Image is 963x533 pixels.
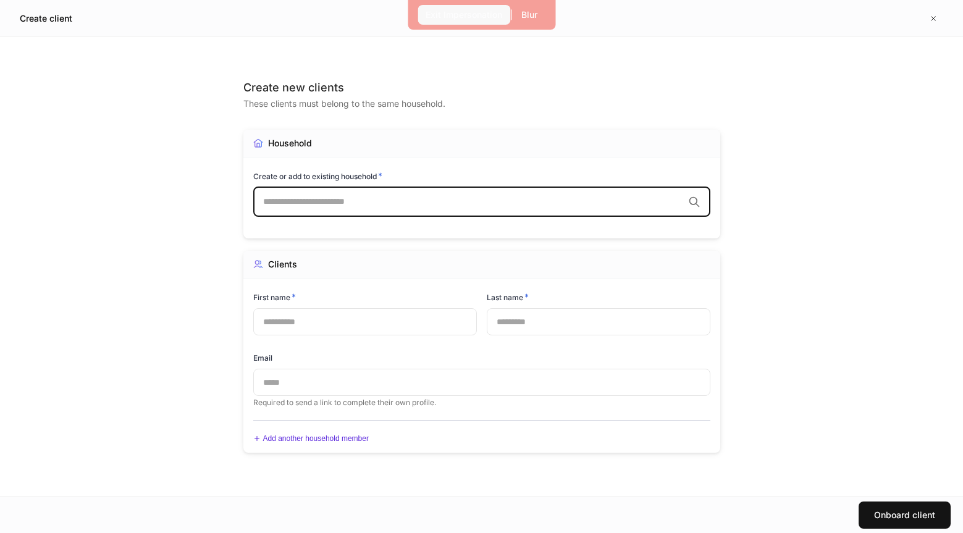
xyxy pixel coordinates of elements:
[243,80,720,95] div: Create new clients
[859,502,951,529] button: Onboard client
[513,5,545,25] button: Blur
[253,352,272,364] h6: Email
[874,509,935,521] div: Onboard client
[418,5,510,25] button: Exit Impersonation
[268,258,297,271] div: Clients
[268,137,312,149] div: Household
[487,291,529,303] h6: Last name
[253,398,710,408] p: Required to send a link to complete their own profile.
[253,170,382,182] h6: Create or add to existing household
[20,12,72,25] h5: Create client
[243,95,720,110] div: These clients must belong to the same household.
[253,291,296,303] h6: First name
[521,9,537,21] div: Blur
[253,434,369,443] button: Add another household member
[426,9,502,21] div: Exit Impersonation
